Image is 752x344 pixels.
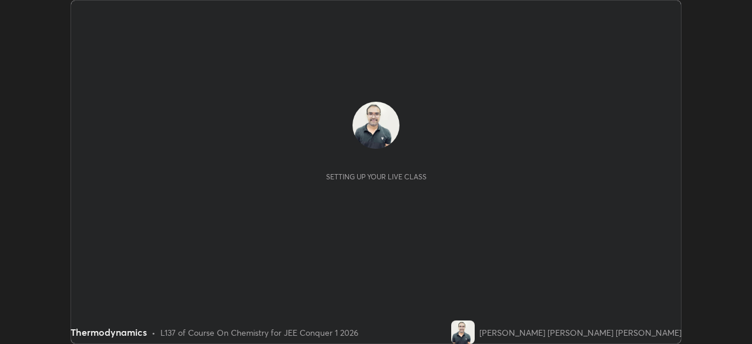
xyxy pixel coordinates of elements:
div: Setting up your live class [326,172,427,181]
div: Thermodynamics [70,325,147,339]
div: • [152,326,156,339]
div: [PERSON_NAME] [PERSON_NAME] [PERSON_NAME] [479,326,681,339]
img: 4bbfa367eb24426db107112020ad3027.jpg [352,102,399,149]
img: 4bbfa367eb24426db107112020ad3027.jpg [451,320,475,344]
div: L137 of Course On Chemistry for JEE Conquer 1 2026 [160,326,358,339]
